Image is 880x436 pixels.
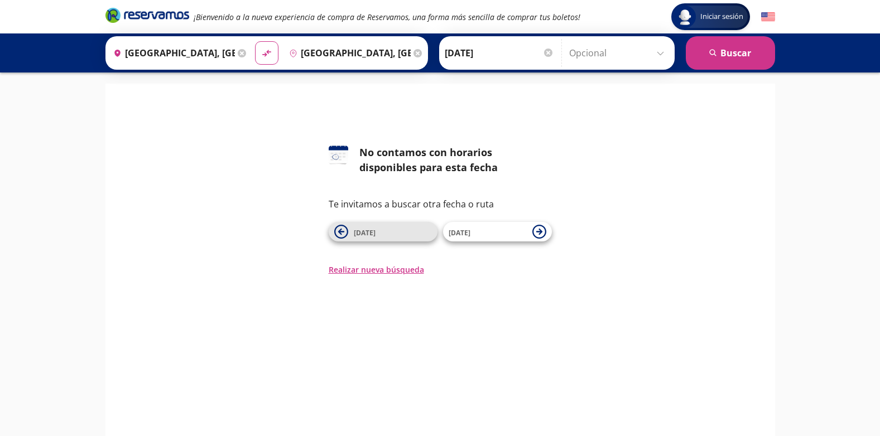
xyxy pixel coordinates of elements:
button: English [761,10,775,24]
i: Brand Logo [105,7,189,23]
div: No contamos con horarios disponibles para esta fecha [359,145,552,175]
a: Brand Logo [105,7,189,27]
button: [DATE] [443,222,552,241]
input: Buscar Destino [285,39,411,67]
span: [DATE] [354,228,376,238]
em: ¡Bienvenido a la nueva experiencia de compra de Reservamos, una forma más sencilla de comprar tus... [194,12,580,22]
button: Buscar [686,36,775,70]
button: [DATE] [329,222,437,241]
input: Opcional [569,39,669,67]
span: Iniciar sesión [696,11,748,22]
input: Buscar Origen [109,39,235,67]
button: Realizar nueva búsqueda [329,264,424,275]
span: [DATE] [449,228,470,238]
input: Elegir Fecha [445,39,554,67]
p: Te invitamos a buscar otra fecha o ruta [329,197,552,211]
